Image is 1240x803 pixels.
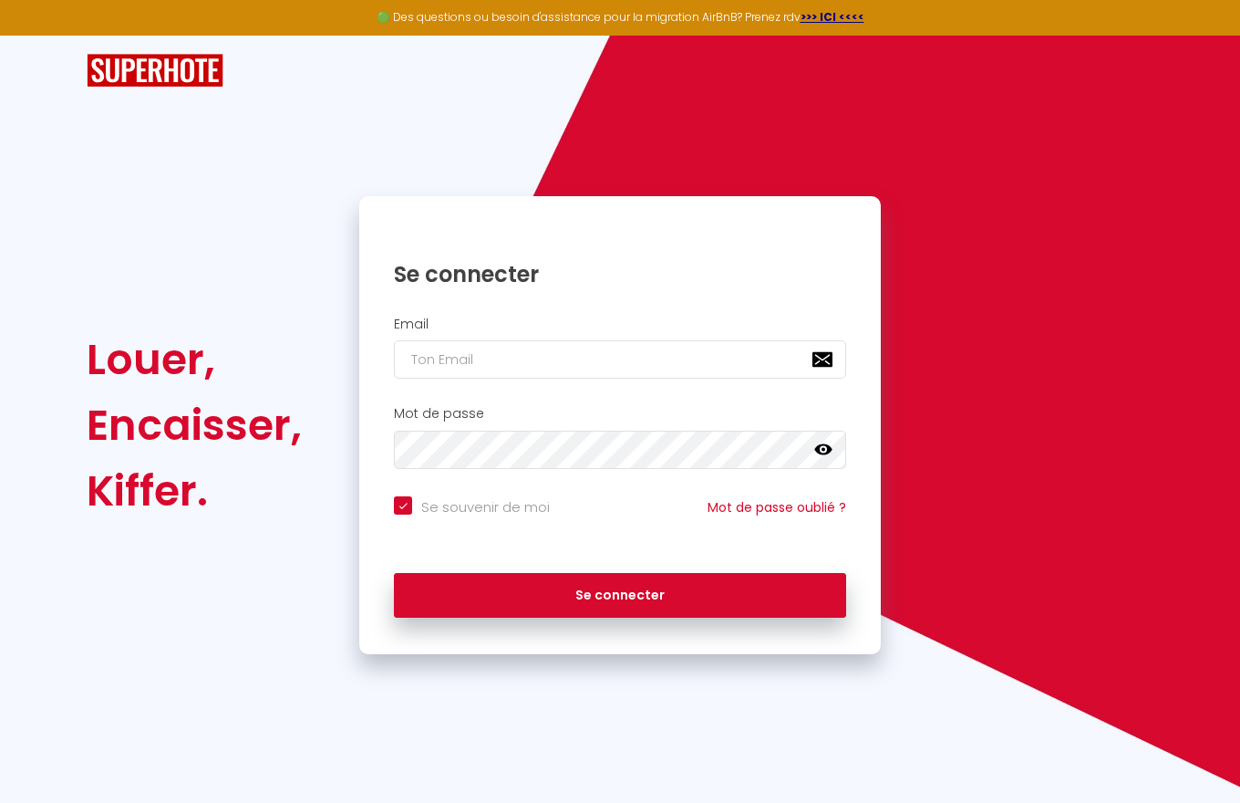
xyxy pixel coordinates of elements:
input: Ton Email [394,340,846,379]
div: Kiffer. [87,458,302,524]
a: Mot de passe oublié ? [708,498,846,516]
div: Louer, [87,327,302,392]
h2: Email [394,317,846,332]
h2: Mot de passe [394,406,846,422]
img: SuperHote logo [87,54,223,88]
a: >>> ICI <<<< [801,9,864,25]
div: Encaisser, [87,392,302,458]
h1: Se connecter [394,260,846,288]
button: Se connecter [394,573,846,619]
